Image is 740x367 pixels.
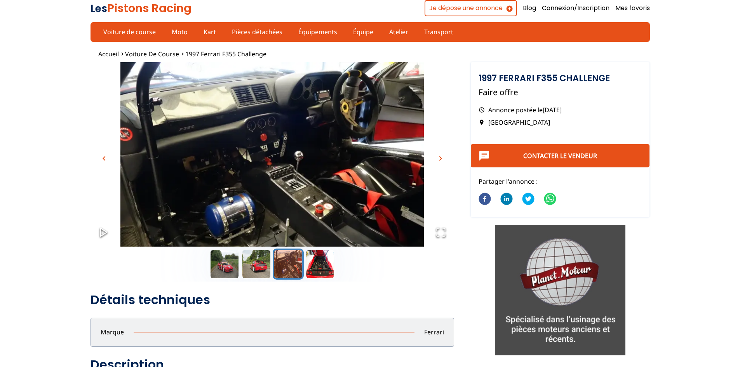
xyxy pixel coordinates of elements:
[479,106,642,114] p: Annonce postée le [DATE]
[544,188,556,211] button: whatsapp
[125,50,179,58] a: Voiture de course
[500,188,513,211] button: linkedin
[479,177,642,186] p: Partager l'annonce :
[615,4,650,12] a: Mes favoris
[479,188,491,211] button: facebook
[98,153,110,164] button: chevron_left
[209,249,240,280] button: Go to Slide 1
[241,249,272,280] button: Go to Slide 2
[91,2,107,16] span: Les
[419,25,458,38] a: Transport
[293,25,342,38] a: Équipements
[91,328,134,336] p: Marque
[428,219,454,247] button: Open Fullscreen
[523,151,597,160] a: Contacter le vendeur
[305,249,336,280] button: Go to Slide 4
[227,25,287,38] a: Pièces détachées
[522,188,535,211] button: twitter
[198,25,221,38] a: Kart
[91,62,454,247] div: Go to Slide 3
[542,4,609,12] a: Connexion/Inscription
[98,50,119,58] a: Accueil
[91,292,454,308] h2: Détails techniques
[523,4,536,12] a: Blog
[91,62,454,264] img: image
[98,25,161,38] a: Voiture de course
[91,219,117,247] button: Play or Pause Slideshow
[435,153,446,164] button: chevron_right
[91,0,192,16] a: LesPistons Racing
[479,87,642,98] p: Faire offre
[91,249,454,280] div: Thumbnail Navigation
[436,154,445,163] span: chevron_right
[99,154,109,163] span: chevron_left
[384,25,413,38] a: Atelier
[471,144,650,167] button: Contacter le vendeur
[348,25,378,38] a: Équipe
[167,25,193,38] a: Moto
[273,249,304,280] button: Go to Slide 3
[479,74,642,82] h1: 1997 Ferrari F355 Challenge
[479,118,642,127] p: [GEOGRAPHIC_DATA]
[414,328,454,336] p: Ferrari
[185,50,266,58] a: 1997 Ferrari F355 Challenge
